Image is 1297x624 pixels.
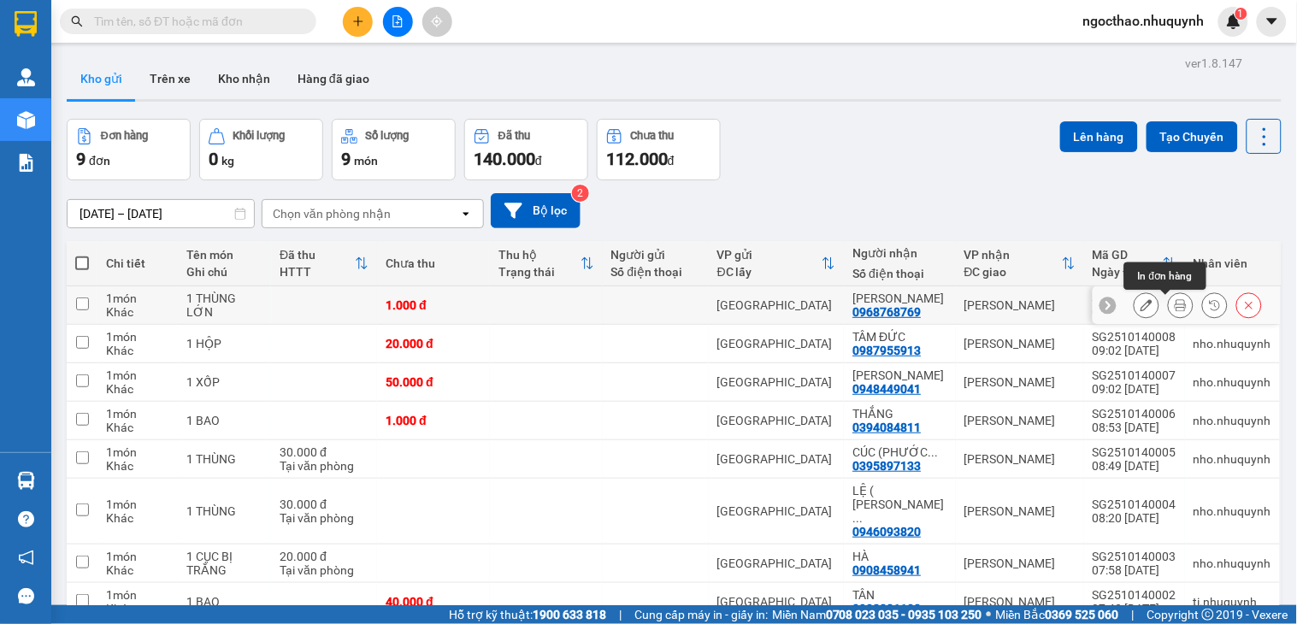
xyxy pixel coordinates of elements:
[17,472,35,490] img: warehouse-icon
[186,337,262,350] div: 1 HỘP
[717,414,836,427] div: [GEOGRAPHIC_DATA]
[280,563,368,577] div: Tại văn phòng
[1093,602,1176,615] div: 07:42 [DATE]
[852,602,921,615] div: 0932881138
[474,149,535,169] span: 140.000
[1124,262,1206,290] div: In đơn hàng
[852,246,947,260] div: Người nhận
[964,337,1076,350] div: [PERSON_NAME]
[221,154,234,168] span: kg
[772,605,982,624] span: Miền Nam
[826,608,982,621] strong: 0708 023 035 - 0935 103 250
[186,504,262,518] div: 1 THÙNG
[1093,550,1176,563] div: SG2510140003
[17,68,35,86] img: warehouse-icon
[1093,330,1176,344] div: SG2510140008
[852,459,921,473] div: 0395897133
[611,265,700,279] div: Số điện thoại
[186,452,262,466] div: 1 THÙNG
[106,330,169,344] div: 1 món
[106,407,169,421] div: 1 món
[631,130,675,142] div: Chưa thu
[533,608,606,621] strong: 1900 633 818
[1132,605,1135,624] span: |
[280,459,368,473] div: Tại văn phòng
[1093,588,1176,602] div: SG2510140002
[280,445,368,459] div: 30.000 đ
[136,58,204,99] button: Trên xe
[852,267,947,280] div: Số điện thoại
[106,421,169,434] div: Khác
[17,154,35,172] img: solution-icon
[280,248,355,262] div: Đã thu
[106,368,169,382] div: 1 món
[1134,292,1159,318] div: Sửa đơn hàng
[1093,248,1163,262] div: Mã GD
[449,605,606,624] span: Hỗ trợ kỹ thuật:
[1093,459,1176,473] div: 08:49 [DATE]
[17,111,35,129] img: warehouse-icon
[852,344,921,357] div: 0987955913
[1060,121,1138,152] button: Lên hàng
[106,382,169,396] div: Khác
[1093,497,1176,511] div: SG2510140004
[852,291,947,305] div: QUANG SANG
[280,511,368,525] div: Tại văn phòng
[964,375,1076,389] div: [PERSON_NAME]
[204,58,284,99] button: Kho nhận
[280,497,368,511] div: 30.000 đ
[1194,504,1271,518] div: nho.nhuquynh
[619,605,622,624] span: |
[366,130,410,142] div: Số lượng
[928,445,938,459] span: ...
[106,305,169,319] div: Khác
[383,7,413,37] button: file-add
[18,550,34,566] span: notification
[611,248,700,262] div: Người gửi
[464,119,588,180] button: Đã thu140.000đ
[717,504,836,518] div: [GEOGRAPHIC_DATA]
[76,149,85,169] span: 9
[987,611,992,618] span: ⚪️
[964,595,1076,609] div: [PERSON_NAME]
[186,550,262,577] div: 1 CỤC BỊ TRẮNG
[1093,445,1176,459] div: SG2510140005
[491,193,581,228] button: Bộ lọc
[199,119,323,180] button: Khối lượng0kg
[1265,14,1280,29] span: caret-down
[71,15,83,27] span: search
[1046,608,1119,621] strong: 0369 525 060
[964,504,1076,518] div: [PERSON_NAME]
[106,563,169,577] div: Khác
[490,241,603,286] th: Toggle SortBy
[498,265,581,279] div: Trạng thái
[1093,382,1176,396] div: 09:02 [DATE]
[852,368,947,382] div: KIM HIỀN
[852,445,947,459] div: CÚC (PHƯỚC AN)
[852,330,947,344] div: TÂM ĐỨC
[1084,241,1185,286] th: Toggle SortBy
[106,602,169,615] div: Khác
[354,154,378,168] span: món
[67,58,136,99] button: Kho gửi
[1093,368,1176,382] div: SG2510140007
[717,595,836,609] div: [GEOGRAPHIC_DATA]
[852,525,921,539] div: 0946093820
[273,205,391,222] div: Chọn văn phòng nhận
[459,207,473,221] svg: open
[68,200,254,227] input: Select a date range.
[1238,8,1244,20] span: 1
[1194,337,1271,350] div: nho.nhuquynh
[186,265,262,279] div: Ghi chú
[94,12,296,31] input: Tìm tên, số ĐT hoặc mã đơn
[498,130,530,142] div: Đã thu
[964,414,1076,427] div: [PERSON_NAME]
[709,241,845,286] th: Toggle SortBy
[717,298,836,312] div: [GEOGRAPHIC_DATA]
[1194,414,1271,427] div: nho.nhuquynh
[15,11,37,37] img: logo-vxr
[106,291,169,305] div: 1 món
[1194,452,1271,466] div: nho.nhuquynh
[1093,511,1176,525] div: 08:20 [DATE]
[386,375,481,389] div: 50.000 đ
